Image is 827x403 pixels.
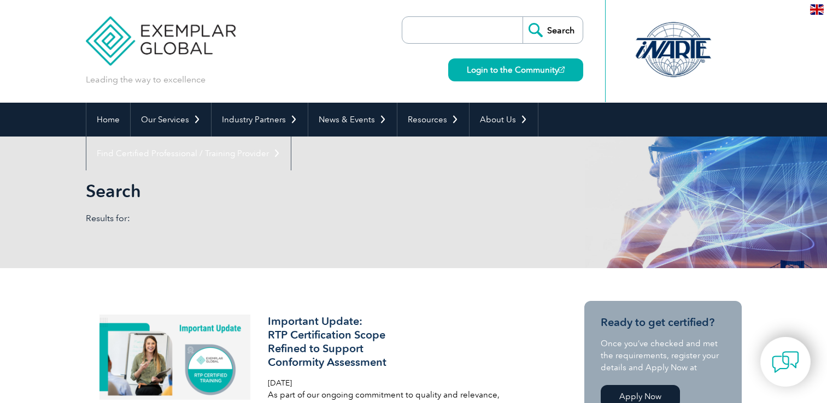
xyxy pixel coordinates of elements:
a: Login to the Community [448,58,583,81]
h1: Search [86,180,506,201]
span: [DATE] [268,378,292,388]
a: Our Services [131,103,211,137]
a: Resources [397,103,469,137]
h3: Important Update: RTP Certification Scope Refined to Support Conformity Assessment [268,315,527,369]
p: Once you’ve checked and met the requirements, register your details and Apply Now at [601,337,725,374]
img: open_square.png [559,67,565,73]
a: About Us [470,103,538,137]
a: Industry Partners [212,103,308,137]
img: Auditor-Online-image-640x360-640-x-416-px-6-300x169.png [99,315,251,400]
h3: Ready to get certified? [601,316,725,329]
a: Find Certified Professional / Training Provider [86,137,291,170]
img: contact-chat.png [772,348,799,376]
img: en [810,4,824,15]
a: Home [86,103,130,137]
a: News & Events [308,103,397,137]
input: Search [523,17,583,43]
p: Results for: [86,212,414,224]
p: Leading the way to excellence [86,74,206,86]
